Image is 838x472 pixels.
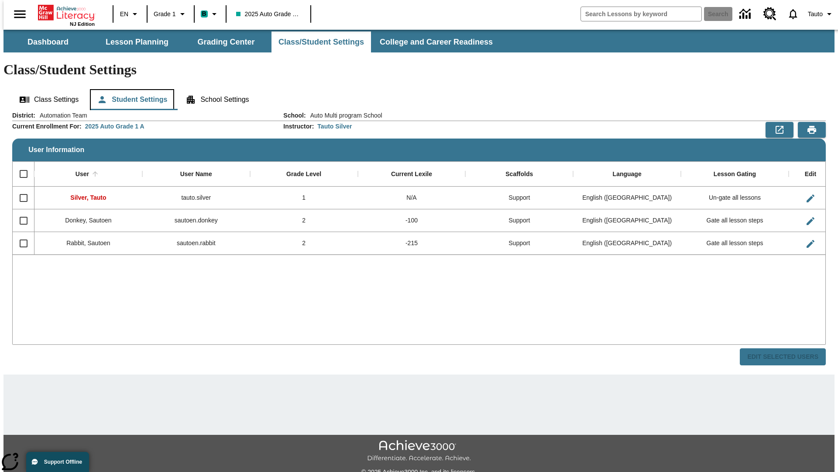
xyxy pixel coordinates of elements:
[766,122,793,138] button: Export to CSV
[12,111,826,366] div: User Information
[581,7,701,21] input: search field
[154,10,176,19] span: Grade 1
[120,10,128,19] span: EN
[179,89,256,110] button: School Settings
[44,459,82,465] span: Support Offline
[271,31,371,52] button: Class/Student Settings
[3,62,835,78] h1: Class/Student Settings
[182,31,270,52] button: Grading Center
[65,217,111,224] span: Donkey, Sautoen
[38,4,95,21] a: Home
[250,209,358,232] div: 2
[465,232,573,255] div: Support
[142,187,250,209] div: tauto.silver
[12,123,82,130] h2: Current Enrollment For :
[373,31,500,52] button: College and Career Readiness
[802,235,819,253] button: Edit User
[573,209,681,232] div: English (US)
[250,232,358,255] div: 2
[505,170,533,178] div: Scaffolds
[4,31,92,52] button: Dashboard
[714,170,756,178] div: Lesson Gating
[306,111,382,120] span: Auto Multi program School
[66,239,110,246] span: Rabbit, Sautoen
[12,112,35,119] h2: District :
[758,2,782,26] a: Resource Center, Will open in new tab
[391,170,432,178] div: Current Lexile
[283,112,306,119] h2: School :
[802,190,819,207] button: Edit User
[38,3,95,27] div: Home
[3,31,501,52] div: SubNavbar
[681,209,789,232] div: Gate all lesson steps
[802,212,819,230] button: Edit User
[12,89,86,110] button: Class Settings
[70,194,106,201] span: Silver, Tauto
[93,31,181,52] button: Lesson Planning
[782,3,804,25] a: Notifications
[358,187,466,209] div: N/A
[681,187,789,209] div: Un-gate all lessons
[798,122,826,138] button: Print Preview
[90,89,174,110] button: Student Settings
[142,209,250,232] div: sautoen.donkey
[180,170,212,178] div: User Name
[465,209,573,232] div: Support
[150,6,191,22] button: Grade: Grade 1, Select a grade
[70,21,95,27] span: NJ Edition
[358,209,466,232] div: -100
[28,146,84,154] span: User Information
[734,2,758,26] a: Data Center
[85,122,144,131] div: 2025 Auto Grade 1 A
[250,187,358,209] div: 1
[681,232,789,255] div: Gate all lesson steps
[197,6,223,22] button: Boost Class color is teal. Change class color
[317,122,352,131] div: Tauto Silver
[76,170,89,178] div: User
[26,452,89,472] button: Support Offline
[804,6,838,22] button: Profile/Settings
[116,6,144,22] button: Language: EN, Select a language
[3,30,835,52] div: SubNavbar
[7,1,33,27] button: Open side menu
[236,10,301,19] span: 2025 Auto Grade 1 A
[573,232,681,255] div: English (US)
[142,232,250,255] div: sautoen.rabbit
[35,111,87,120] span: Automation Team
[573,187,681,209] div: English (US)
[613,170,642,178] div: Language
[805,170,816,178] div: Edit
[283,123,314,130] h2: Instructor :
[358,232,466,255] div: -215
[202,8,206,19] span: B
[286,170,321,178] div: Grade Level
[465,187,573,209] div: Support
[808,10,823,19] span: Tauto
[12,89,826,110] div: Class/Student Settings
[367,440,471,462] img: Achieve3000 Differentiate Accelerate Achieve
